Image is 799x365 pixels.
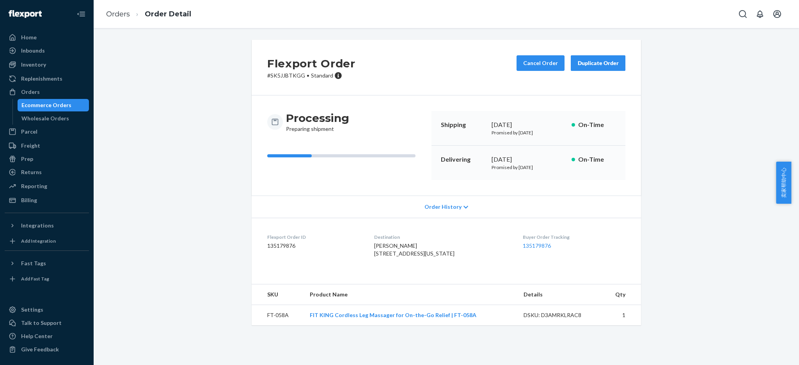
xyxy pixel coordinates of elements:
a: Returns [5,166,89,178]
p: Delivering [441,155,485,164]
p: Promised by [DATE] [492,164,565,171]
a: Orders [5,86,89,98]
a: Wholesale Orders [18,112,89,125]
span: Order History [424,203,462,211]
a: Parcel [5,125,89,138]
div: Freight [21,142,40,150]
th: SKU [252,284,304,305]
div: Preparing shipment [286,111,349,133]
td: 1 [603,305,641,326]
dt: Flexport Order ID [267,234,362,240]
div: Prep [21,155,33,163]
div: Replenishments [21,75,62,83]
div: Integrations [21,222,54,229]
a: Add Integration [5,235,89,247]
div: Give Feedback [21,346,59,353]
td: FT-058A [252,305,304,326]
a: Reporting [5,180,89,192]
button: Duplicate Order [571,55,625,71]
div: Orders [21,88,40,96]
a: Settings [5,303,89,316]
a: 135179876 [523,242,551,249]
a: Talk to Support [5,317,89,329]
a: Freight [5,139,89,152]
dt: Destination [374,234,510,240]
div: [DATE] [492,120,565,129]
a: Replenishments [5,72,89,85]
button: Open account menu [769,6,785,22]
div: Fast Tags [21,259,46,267]
a: Inbounds [5,44,89,57]
th: Product Name [304,284,517,305]
a: Orders [106,10,130,18]
div: Home [21,34,37,41]
button: Open Search Box [735,6,751,22]
p: Shipping [441,120,485,129]
th: Qty [603,284,641,305]
a: Inventory [5,58,89,71]
dt: Buyer Order Tracking [523,234,625,240]
h3: Processing [286,111,349,125]
button: Open notifications [752,6,768,22]
div: Parcel [21,128,37,136]
button: Integrations [5,219,89,232]
button: Cancel Order [517,55,565,71]
a: Ecommerce Orders [18,99,89,111]
a: Order Detail [145,10,191,18]
a: Help Center [5,330,89,342]
div: Help Center [21,332,53,340]
div: Settings [21,306,43,314]
span: Standard [311,72,333,79]
p: On-Time [578,155,616,164]
div: Billing [21,196,37,204]
p: # SK5JJBTKGG [267,72,355,79]
div: DSKU: D3AMRKLRAC8 [524,311,597,319]
span: • [307,72,309,79]
div: Reporting [21,182,47,190]
button: Close Navigation [73,6,89,22]
div: Add Fast Tag [21,275,49,282]
a: Billing [5,194,89,206]
th: Details [517,284,603,305]
p: Promised by [DATE] [492,129,565,136]
div: Talk to Support [21,319,62,327]
div: [DATE] [492,155,565,164]
dd: 135179876 [267,242,362,250]
h2: Flexport Order [267,55,355,72]
button: Fast Tags [5,257,89,270]
div: Inbounds [21,47,45,55]
div: Wholesale Orders [21,115,69,122]
div: Duplicate Order [577,59,619,67]
button: Give Feedback [5,343,89,356]
p: On-Time [578,120,616,129]
span: [PERSON_NAME] [STREET_ADDRESS][US_STATE] [374,242,455,257]
div: Inventory [21,61,46,69]
button: 卖家帮助中心 [776,162,791,204]
div: Add Integration [21,238,56,244]
a: FIT KING Cordless Leg Massager for On-the-Go Relief | FT-058A [310,312,476,318]
div: Returns [21,168,42,176]
a: Home [5,31,89,44]
img: Flexport logo [9,10,42,18]
div: Ecommerce Orders [21,101,71,109]
a: Prep [5,153,89,165]
a: Add Fast Tag [5,273,89,285]
ol: breadcrumbs [100,3,197,26]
